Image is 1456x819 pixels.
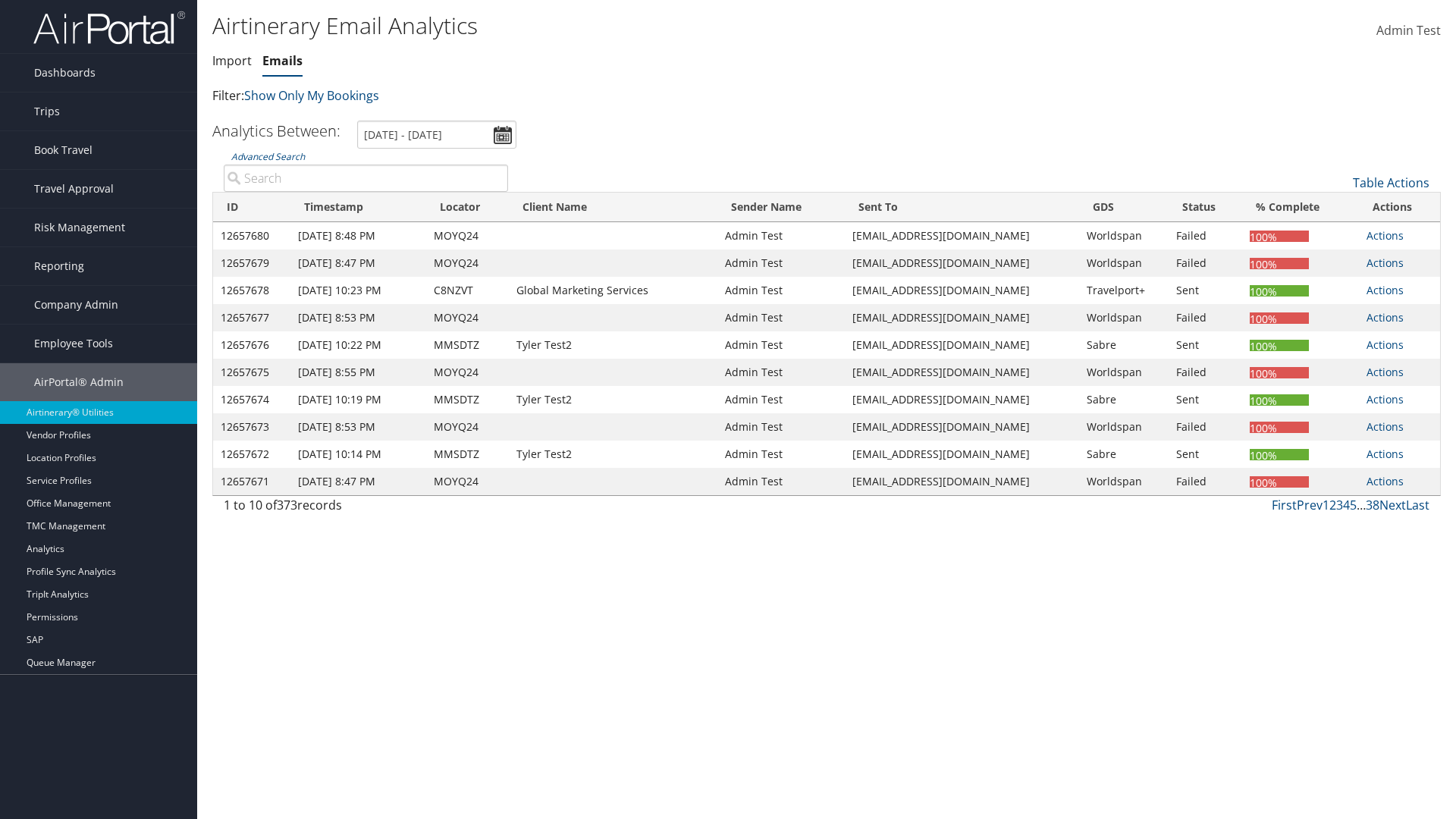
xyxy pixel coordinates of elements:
[426,386,508,413] td: MMSDTZ
[213,304,290,331] td: 12657677
[845,249,1079,277] td: [EMAIL_ADDRESS][DOMAIN_NAME]
[845,359,1079,386] td: [EMAIL_ADDRESS][DOMAIN_NAME]
[1079,193,1169,222] th: GDS: activate to sort column ascending
[34,325,113,362] span: Employee Tools
[1079,441,1169,468] td: Sabre
[845,304,1079,331] td: [EMAIL_ADDRESS][DOMAIN_NAME]
[34,54,96,92] span: Dashboards
[1169,222,1242,249] td: Failed
[262,52,303,69] a: Emails
[509,277,717,304] td: Global Marketing Services
[1336,497,1343,513] a: 3
[1250,312,1309,324] div: 100%
[290,331,426,359] td: [DATE] 10:22 PM
[845,277,1079,304] td: [EMAIL_ADDRESS][DOMAIN_NAME]
[509,331,717,359] td: Tyler Test2
[509,193,717,222] th: Client Name: activate to sort column ascending
[1406,497,1429,513] a: Last
[1250,476,1309,488] div: 100%
[212,121,340,141] h3: Analytics Between:
[717,359,845,386] td: Admin Test
[213,386,290,413] td: 12657674
[34,93,60,130] span: Trips
[1323,497,1329,513] a: 1
[845,468,1079,495] td: [EMAIL_ADDRESS][DOMAIN_NAME]
[357,121,516,149] input: [DATE] - [DATE]
[1376,22,1441,39] span: Admin Test
[244,87,379,104] a: Show Only My Bookings
[1367,365,1404,379] a: Actions
[1079,249,1169,277] td: Worldspan
[1367,283,1404,297] a: Actions
[1297,497,1323,513] a: Prev
[1367,256,1404,270] a: Actions
[509,441,717,468] td: Tyler Test2
[290,222,426,249] td: [DATE] 8:48 PM
[717,413,845,441] td: Admin Test
[1169,249,1242,277] td: Failed
[1169,468,1242,495] td: Failed
[717,249,845,277] td: Admin Test
[290,386,426,413] td: [DATE] 10:19 PM
[34,286,118,324] span: Company Admin
[1367,310,1404,325] a: Actions
[1079,359,1169,386] td: Worldspan
[426,441,508,468] td: MMSDTZ
[717,193,845,222] th: Sender Name: activate to sort column ascending
[717,468,845,495] td: Admin Test
[290,413,426,441] td: [DATE] 8:53 PM
[1366,497,1379,513] a: 38
[426,304,508,331] td: MOYQ24
[426,222,508,249] td: MOYQ24
[1079,304,1169,331] td: Worldspan
[213,222,290,249] td: 12657680
[277,497,297,513] span: 373
[213,468,290,495] td: 12657671
[426,359,508,386] td: MOYQ24
[426,193,508,222] th: Locator
[213,193,290,222] th: ID: activate to sort column ascending
[1329,497,1336,513] a: 2
[1250,422,1309,433] div: 100%
[1079,413,1169,441] td: Worldspan
[224,496,508,522] div: 1 to 10 of records
[845,386,1079,413] td: [EMAIL_ADDRESS][DOMAIN_NAME]
[717,277,845,304] td: Admin Test
[34,363,124,401] span: AirPortal® Admin
[1250,367,1309,378] div: 100%
[231,150,305,163] a: Advanced Search
[290,468,426,495] td: [DATE] 8:47 PM
[1367,447,1404,461] a: Actions
[1250,394,1309,406] div: 100%
[845,441,1079,468] td: [EMAIL_ADDRESS][DOMAIN_NAME]
[34,131,93,169] span: Book Travel
[717,441,845,468] td: Admin Test
[509,386,717,413] td: Tyler Test2
[1367,337,1404,352] a: Actions
[290,304,426,331] td: [DATE] 8:53 PM
[1169,386,1242,413] td: Sent
[1079,468,1169,495] td: Worldspan
[290,441,426,468] td: [DATE] 10:14 PM
[33,10,185,45] img: airportal-logo.png
[290,193,426,222] th: Timestamp: activate to sort column ascending
[845,331,1079,359] td: [EMAIL_ADDRESS][DOMAIN_NAME]
[426,413,508,441] td: MOYQ24
[1350,497,1357,513] a: 5
[426,468,508,495] td: MOYQ24
[1376,8,1441,55] a: Admin Test
[1079,277,1169,304] td: Travelport+
[1379,497,1406,513] a: Next
[845,413,1079,441] td: [EMAIL_ADDRESS][DOMAIN_NAME]
[34,247,84,285] span: Reporting
[845,222,1079,249] td: [EMAIL_ADDRESS][DOMAIN_NAME]
[1169,413,1242,441] td: Failed
[426,277,508,304] td: C8NZVT
[1169,441,1242,468] td: Sent
[290,359,426,386] td: [DATE] 8:55 PM
[717,331,845,359] td: Admin Test
[213,441,290,468] td: 12657672
[213,359,290,386] td: 12657675
[1367,392,1404,406] a: Actions
[1367,419,1404,434] a: Actions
